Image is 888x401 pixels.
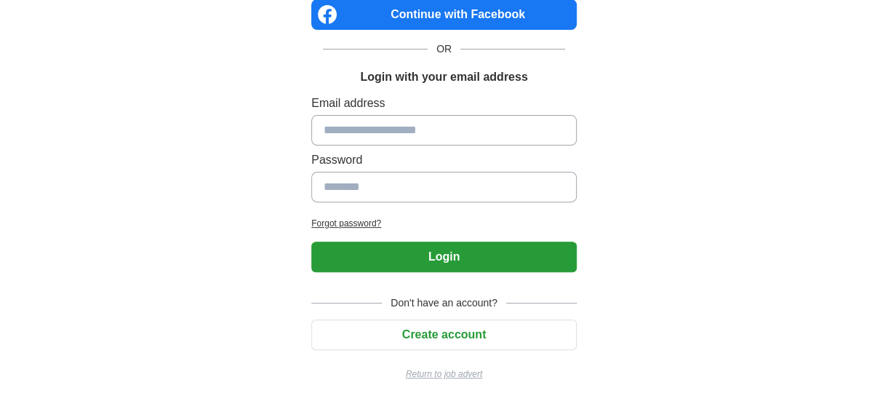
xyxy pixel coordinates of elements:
[311,95,577,112] label: Email address
[311,319,577,350] button: Create account
[311,242,577,272] button: Login
[311,151,577,169] label: Password
[428,41,460,57] span: OR
[311,217,577,230] a: Forgot password?
[311,368,577,381] a: Return to job advert
[360,68,527,86] h1: Login with your email address
[382,295,506,311] span: Don't have an account?
[311,328,577,341] a: Create account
